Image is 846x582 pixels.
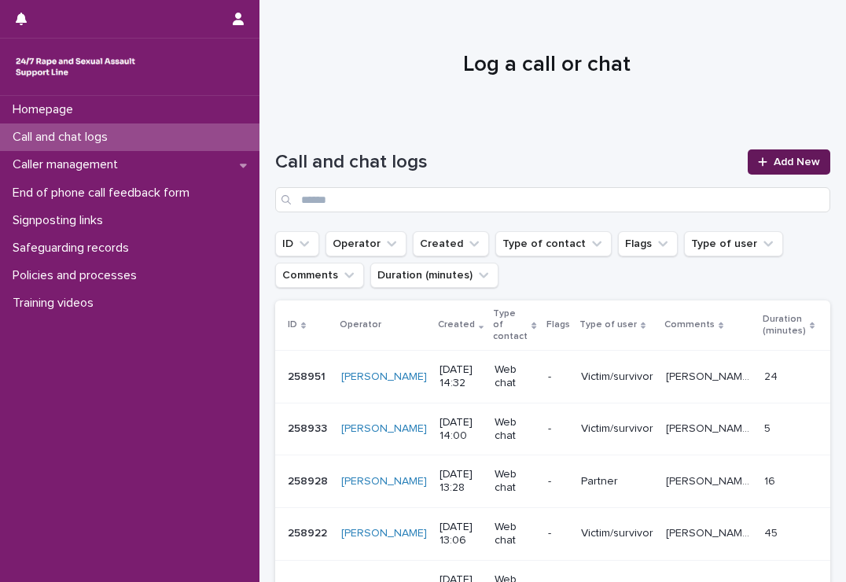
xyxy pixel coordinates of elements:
[288,472,331,488] p: 258928
[6,213,116,228] p: Signposting links
[548,422,568,436] p: -
[275,403,840,455] tr: 258933258933 [PERSON_NAME] [DATE] 14:00Web chat-Victim/survivor[PERSON_NAME] wanted to explore fe...
[764,524,781,540] p: 45
[764,419,774,436] p: 5
[495,363,535,390] p: Web chat
[666,367,755,384] p: Chatter wanted to discuss an experience of sexual harassment on the bus and the police reaction s...
[288,524,330,540] p: 258922
[664,316,715,333] p: Comments
[440,416,482,443] p: [DATE] 14:00
[495,231,612,256] button: Type of contact
[275,507,840,560] tr: 258922258922 [PERSON_NAME] [DATE] 13:06Web chat-Victim/survivor[PERSON_NAME] wanted to explore th...
[618,231,678,256] button: Flags
[579,316,637,333] p: Type of user
[438,316,475,333] p: Created
[546,316,570,333] p: Flags
[440,363,482,390] p: [DATE] 14:32
[440,468,482,495] p: [DATE] 13:28
[340,316,381,333] p: Operator
[275,455,840,508] tr: 258928258928 [PERSON_NAME] [DATE] 13:28Web chat-Partner[PERSON_NAME] wanted o explore an incident...
[548,475,568,488] p: -
[666,419,755,436] p: Chatter wanted to explore feelings of shame around rape. Disconnection mid chat
[275,231,319,256] button: ID
[275,187,830,212] input: Search
[6,157,131,172] p: Caller management
[548,370,568,384] p: -
[581,422,653,436] p: Victim/survivor
[581,370,653,384] p: Victim/survivor
[275,52,818,79] h1: Log a call or chat
[341,370,427,384] a: [PERSON_NAME]
[581,527,653,540] p: Victim/survivor
[370,263,498,288] button: Duration (minutes)
[666,472,755,488] p: Chatter wanted o explore an incident with partner where he said the sex had been consensual but t...
[495,416,535,443] p: Web chat
[495,521,535,547] p: Web chat
[341,475,427,488] a: [PERSON_NAME]
[440,521,482,547] p: [DATE] 13:06
[493,305,528,345] p: Type of contact
[6,130,120,145] p: Call and chat logs
[764,472,778,488] p: 16
[748,149,830,175] a: Add New
[6,241,142,256] p: Safeguarding records
[288,316,297,333] p: ID
[288,419,330,436] p: 258933
[275,151,738,174] h1: Call and chat logs
[548,527,568,540] p: -
[341,422,427,436] a: [PERSON_NAME]
[666,524,755,540] p: Chatter wanted to explore the effect of CSA on her current relationship and how she could start t...
[341,527,427,540] a: [PERSON_NAME]
[764,367,781,384] p: 24
[495,468,535,495] p: Web chat
[774,157,820,168] span: Add New
[275,351,840,403] tr: 258951258951 [PERSON_NAME] [DATE] 14:32Web chat-Victim/survivor[PERSON_NAME] wanted to discuss an...
[275,263,364,288] button: Comments
[6,102,86,117] p: Homepage
[13,51,138,83] img: rhQMoQhaT3yELyF149Cw
[288,367,329,384] p: 258951
[326,231,406,256] button: Operator
[581,475,653,488] p: Partner
[6,296,106,311] p: Training videos
[763,311,806,340] p: Duration (minutes)
[6,186,202,201] p: End of phone call feedback form
[413,231,489,256] button: Created
[6,268,149,283] p: Policies and processes
[684,231,783,256] button: Type of user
